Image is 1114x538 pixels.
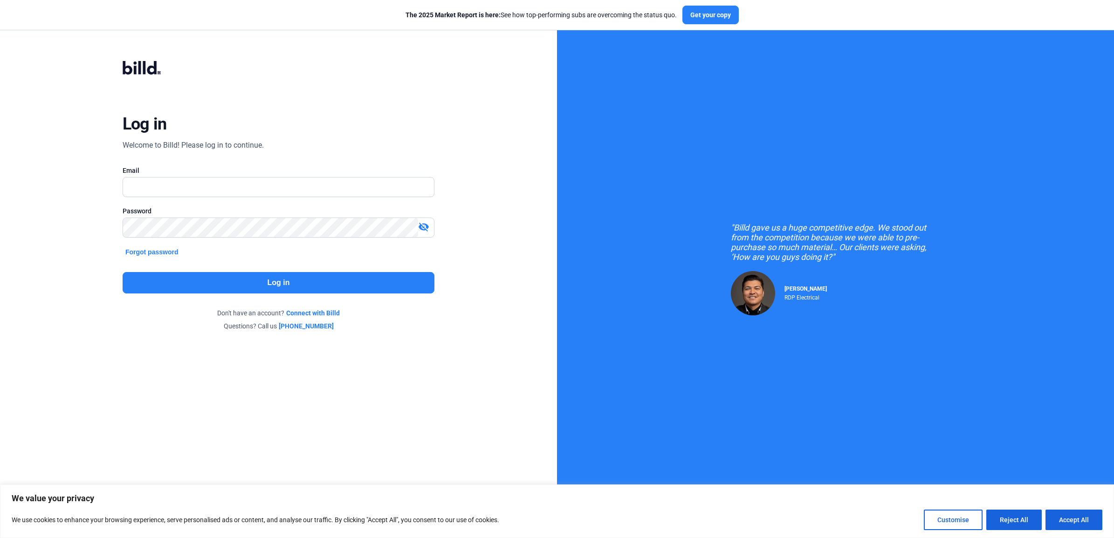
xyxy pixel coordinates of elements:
p: We value your privacy [12,493,1102,504]
span: [PERSON_NAME] [784,286,827,292]
div: Questions? Call us [123,321,434,331]
button: Customise [924,510,983,530]
div: RDP Electrical [784,292,827,301]
div: Don't have an account? [123,308,434,318]
div: Log in [123,114,167,134]
div: Welcome to Billd! Please log in to continue. [123,140,264,151]
div: Email [123,166,434,175]
button: Accept All [1045,510,1102,530]
button: Forgot password [123,247,181,257]
span: The 2025 Market Report is here: [406,11,501,19]
a: [PHONE_NUMBER] [279,321,334,331]
button: Log in [123,272,434,293]
img: Raul Pacheco [731,271,775,315]
div: See how top-performing subs are overcoming the status quo. [406,10,677,20]
button: Reject All [986,510,1042,530]
p: We use cookies to enhance your browsing experience, serve personalised ads or content, and analys... [12,514,499,525]
a: Connect with Billd [286,308,340,318]
div: Password [123,206,434,216]
button: Get your copy [682,6,739,24]
div: "Billd gave us a huge competitive edge. We stood out from the competition because we were able to... [731,223,941,262]
mat-icon: visibility_off [418,221,429,232]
